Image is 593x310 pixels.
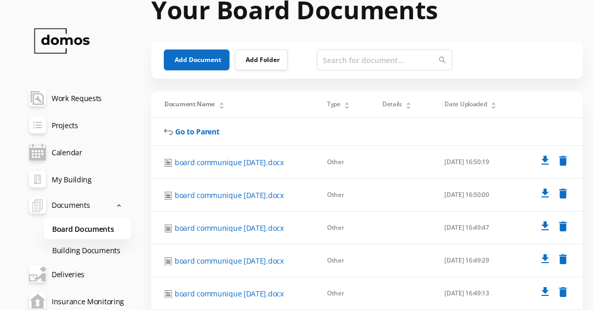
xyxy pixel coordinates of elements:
div: Sort [405,101,412,107]
a: board communique [DATE].docx [175,190,284,201]
button: Add Folder [235,49,288,70]
td: Other [314,212,369,244]
i: icon: caret-up [491,101,497,104]
i: icon: caret-down [406,105,412,108]
td: [DATE] 16:49:29 [431,244,519,277]
a: board communique [DATE].docx [175,255,284,266]
i: icon: caret-up [219,101,224,104]
i: delete [556,286,570,299]
a: board communique [DATE].docx [175,222,284,233]
a: Projects [21,111,131,139]
td: Other [314,179,369,212]
a: Work Requests [21,84,131,111]
a: board communique [DATE].docx [175,288,284,299]
i: delete [556,187,570,200]
td: [DATE] 16:49:13 [431,277,519,310]
a: My Building [21,166,131,193]
span: Details [382,100,402,109]
a: Board Documents [44,218,131,239]
i: icon: caret-down [344,105,350,108]
i: icon: caret-down [491,105,497,108]
input: Search for document… [317,49,452,70]
i: delete [556,253,570,266]
div: Sort [219,101,225,107]
div: Sort [490,101,497,107]
td: Other [314,244,369,277]
i: icon: caret-up [344,101,350,104]
i: icon: search [439,56,446,64]
a: Calendar [21,139,131,166]
a: Building Documents [44,239,131,261]
button: Add Document [164,49,229,70]
td: [DATE] 16:49:47 [431,212,519,244]
i: icon: caret-up [406,101,412,104]
span: Document Name [164,100,215,109]
i: delete [556,220,570,233]
a: Deliveries [21,261,131,288]
span: Type [327,100,341,109]
i: delete [556,154,570,167]
div: Sort [344,101,350,107]
td: Other [314,146,369,179]
a: Go to Parent [175,126,219,137]
td: [DATE] 16:50:19 [431,146,519,179]
a: board communique [DATE].docx [175,157,284,168]
span: Date Uploaded [444,100,487,109]
span: Documents [52,195,90,216]
td: Other [314,277,369,310]
td: [DATE] 16:50:00 [431,179,519,212]
i: icon: caret-down [219,105,224,108]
